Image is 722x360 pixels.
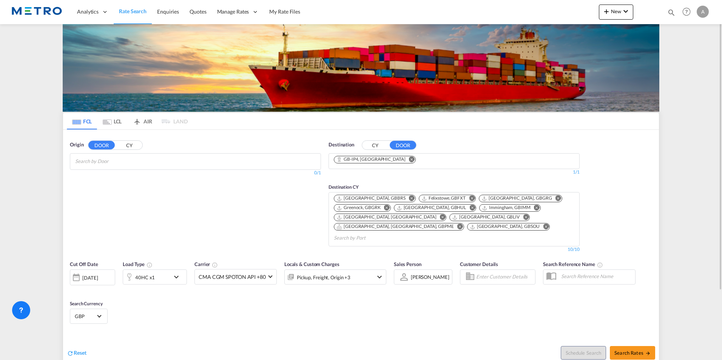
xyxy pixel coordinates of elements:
[538,223,549,231] button: Remove
[190,8,206,15] span: Quotes
[396,205,468,211] div: Press delete to remove this chip.
[336,156,406,163] div: GB-IP4, Ipswich
[452,214,520,220] div: Liverpool, GBLIV
[452,223,464,231] button: Remove
[70,301,103,306] span: Search Currency
[127,113,157,129] md-tab-item: AIR
[116,141,142,149] button: CY
[123,269,187,285] div: 40HC x1icon-chevron-down
[329,141,354,149] span: Destination
[329,246,580,253] div: 10/10
[135,272,155,283] div: 40HC x1
[172,272,185,282] md-icon: icon-chevron-down
[199,273,266,281] span: CMA CGM SPOTON API +80
[74,349,86,356] span: Reset
[518,214,529,222] button: Remove
[70,269,115,285] div: [DATE]
[435,214,446,222] button: Remove
[411,274,449,280] div: [PERSON_NAME]
[543,261,603,267] span: Search Reference Name
[529,205,540,212] button: Remove
[217,8,249,15] span: Manage Rates
[482,205,532,211] div: Press delete to remove this chip.
[284,269,386,285] div: Pickup Freight Origin Destination delivery Factory Stuffingicon-chevron-down
[404,156,415,164] button: Remove
[551,195,562,203] button: Remove
[481,195,554,202] div: Press delete to remove this chip.
[394,261,421,267] span: Sales Person
[697,6,709,18] div: A
[119,8,147,14] span: Rate Search
[464,205,476,212] button: Remove
[390,141,416,149] button: DOOR
[75,313,96,320] span: GBP
[123,261,153,267] span: Load Type
[336,214,436,220] div: London Gateway Port, GBLGP
[396,205,466,211] div: Hull, GBHUL
[375,272,384,282] md-icon: icon-chevron-down
[599,5,633,20] button: icon-plus 400-fgNewicon-chevron-down
[212,262,218,268] md-icon: The selected Trucker/Carrierwill be displayed in the rate results If the rates are from another f...
[333,154,422,167] md-chips-wrap: Chips container. Use arrow keys to select chips.
[67,113,97,129] md-tab-item: FCL
[133,117,142,123] md-icon: icon-airplane
[334,232,406,244] input: Search by Port
[70,284,76,294] md-datepicker: Select
[70,261,98,267] span: Cut Off Date
[297,272,350,283] div: Pickup Freight Origin Destination delivery Factory Stuffing
[97,113,127,129] md-tab-item: LCL
[284,261,339,267] span: Locals & Custom Charges
[602,7,611,16] md-icon: icon-plus 400-fg
[336,223,454,230] div: Portsmouth, HAM, GBPME
[470,223,540,230] div: Southampton, GBSOU
[470,223,541,230] div: Press delete to remove this chip.
[336,156,407,163] div: Press delete to remove this chip.
[482,205,530,211] div: Immingham, GBIMM
[410,271,450,282] md-select: Sales Person: Archie McArdle
[74,154,150,168] md-chips-wrap: Chips container with autocompletion. Enter the text area, type text to search, and then use the u...
[194,261,218,267] span: Carrier
[602,8,630,14] span: New
[614,350,651,356] span: Search Rates
[645,351,651,356] md-icon: icon-arrow-right
[597,262,603,268] md-icon: Your search will be saved by the below given name
[379,205,390,212] button: Remove
[77,8,99,15] span: Analytics
[421,195,467,202] div: Press delete to remove this chip.
[336,205,382,211] div: Press delete to remove this chip.
[362,141,389,149] button: CY
[329,184,359,190] span: Destination CY
[82,274,98,281] div: [DATE]
[336,205,381,211] div: Greenock, GBGRK
[70,141,83,149] span: Origin
[336,214,438,220] div: Press delete to remove this chip.
[67,113,188,129] md-pagination-wrapper: Use the left and right arrow keys to navigate between tabs
[336,223,455,230] div: Press delete to remove this chip.
[667,8,676,20] div: icon-magnify
[557,271,635,282] input: Search Reference Name
[561,346,606,360] button: Note: By default Schedule search will only considerorigin ports, destination ports and cut off da...
[333,192,575,244] md-chips-wrap: Chips container. Use arrow keys to select chips.
[421,195,466,202] div: Felixstowe, GBFXT
[404,195,415,203] button: Remove
[464,195,475,203] button: Remove
[11,3,62,20] img: 25181f208a6c11efa6aa1bf80d4cef53.png
[70,170,321,176] div: 0/1
[88,141,115,149] button: DOOR
[621,7,630,16] md-icon: icon-chevron-down
[75,155,147,168] input: Chips input.
[63,24,659,112] img: LCL+%26+FCL+BACKGROUND.png
[452,214,521,220] div: Press delete to remove this chip.
[460,261,498,267] span: Customer Details
[74,311,103,322] md-select: Select Currency: £ GBPUnited Kingdom Pound
[329,169,580,175] div: 1/1
[147,262,153,268] md-icon: icon-information-outline
[67,349,86,357] div: icon-refreshReset
[269,8,300,15] span: My Rate Files
[667,8,676,17] md-icon: icon-magnify
[157,8,179,15] span: Enquiries
[680,5,693,18] span: Help
[680,5,697,19] div: Help
[336,195,407,202] div: Press delete to remove this chip.
[481,195,552,202] div: Grangemouth, GBGRG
